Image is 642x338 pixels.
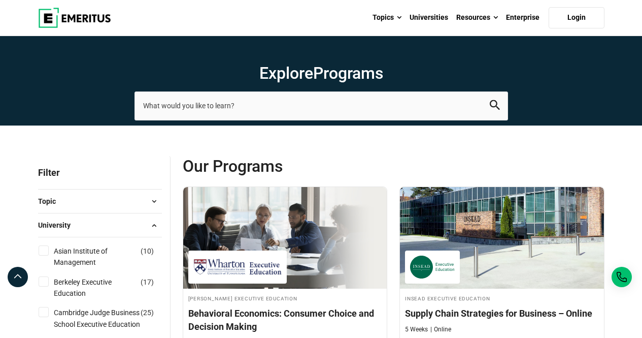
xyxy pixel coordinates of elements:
[405,307,599,320] h4: Supply Chain Strategies for Business – Online
[134,63,508,83] h1: Explore
[405,325,428,334] p: 5 Weeks
[188,294,382,302] h4: [PERSON_NAME] Executive Education
[141,245,154,257] span: ( )
[38,194,162,209] button: Topic
[54,307,160,330] a: Cambridge Judge Business School Executive Education
[405,294,599,302] h4: INSEAD Executive Education
[490,100,500,112] button: search
[549,7,604,28] a: Login
[313,64,383,83] span: Programs
[410,256,455,279] img: INSEAD Executive Education
[188,307,382,332] h4: Behavioral Economics: Consumer Choice and Decision Making
[183,187,387,289] img: Behavioral Economics: Consumer Choice and Decision Making | Online Sales and Marketing Course
[143,247,151,255] span: 10
[38,196,64,207] span: Topic
[143,278,151,286] span: 17
[38,156,162,189] p: Filter
[143,309,151,317] span: 25
[400,187,604,289] img: Supply Chain Strategies for Business – Online | Online Supply Chain and Operations Course
[134,91,508,120] input: search-page
[193,256,282,279] img: Wharton Executive Education
[38,218,162,233] button: University
[490,103,500,112] a: search
[430,325,451,334] p: Online
[141,276,154,288] span: ( )
[141,307,154,318] span: ( )
[183,156,394,176] span: Our Programs
[54,245,160,268] a: Asian Institute of Management
[54,276,160,299] a: Berkeley Executive Education
[38,220,79,231] span: University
